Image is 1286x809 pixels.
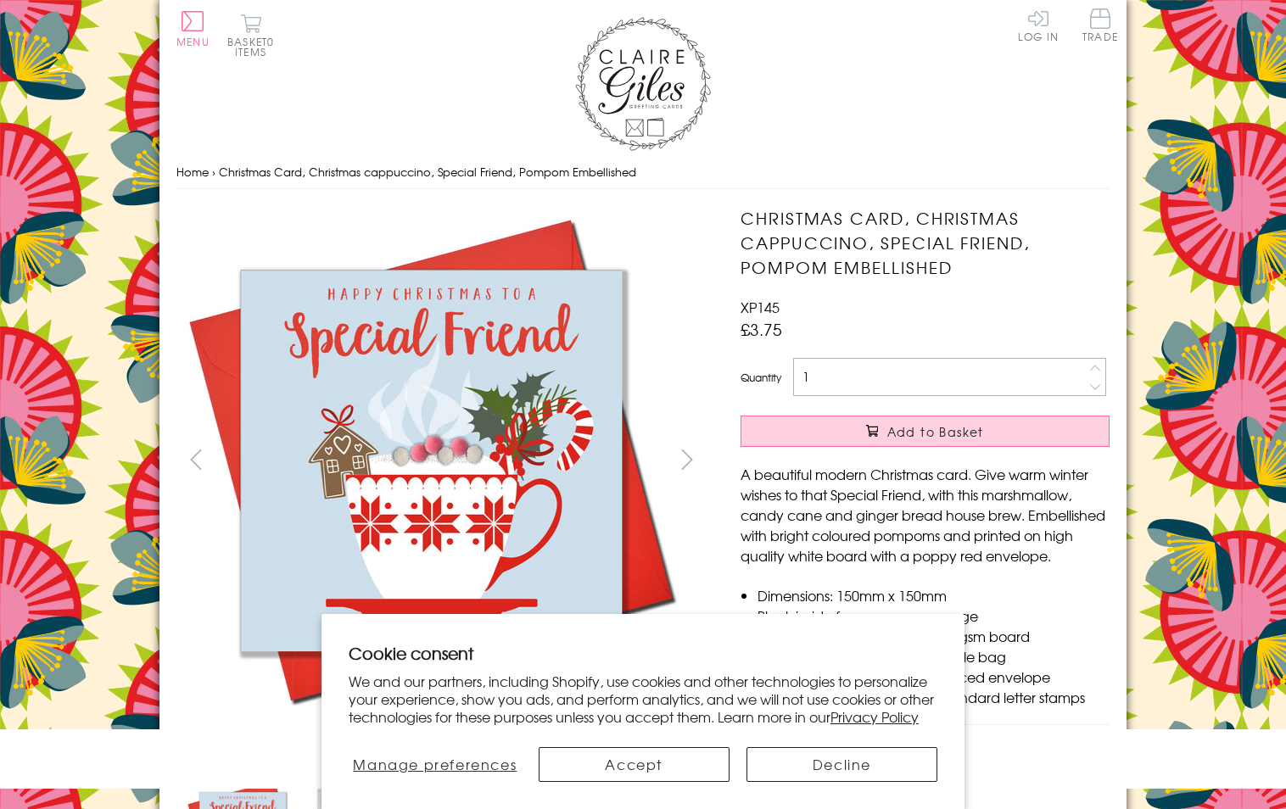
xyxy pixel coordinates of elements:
span: 0 items [235,34,274,59]
a: Home [176,164,209,180]
span: XP145 [741,297,780,317]
img: Christmas Card, Christmas cappuccino, Special Friend, Pompom Embellished [176,206,685,715]
li: Blank inside for your own message [758,605,1110,626]
span: Add to Basket [887,423,984,440]
button: Accept [539,747,730,782]
span: Trade [1082,8,1118,42]
button: Basket0 items [227,14,274,57]
a: Log In [1018,8,1059,42]
a: Privacy Policy [830,706,919,727]
img: Christmas Card, Christmas cappuccino, Special Friend, Pompom Embellished [707,206,1216,714]
span: £3.75 [741,317,782,341]
button: Decline [746,747,937,782]
label: Quantity [741,370,781,385]
button: Manage preferences [349,747,522,782]
p: We and our partners, including Shopify, use cookies and other technologies to personalize your ex... [349,672,937,725]
span: › [212,164,215,180]
button: next [668,440,707,478]
h2: Cookie consent [349,641,937,665]
li: Dimensions: 150mm x 150mm [758,585,1110,605]
h1: Christmas Card, Christmas cappuccino, Special Friend, Pompom Embellished [741,206,1110,279]
p: A beautiful modern Christmas card. Give warm winter wishes to that Special Friend, with this mars... [741,464,1110,566]
button: Add to Basket [741,416,1110,447]
nav: breadcrumbs [176,155,1110,190]
img: Claire Giles Greetings Cards [575,17,711,151]
span: Christmas Card, Christmas cappuccino, Special Friend, Pompom Embellished [219,164,636,180]
span: Menu [176,34,210,49]
a: Trade [1082,8,1118,45]
button: Menu [176,11,210,47]
button: prev [176,440,215,478]
span: Manage preferences [353,754,517,774]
